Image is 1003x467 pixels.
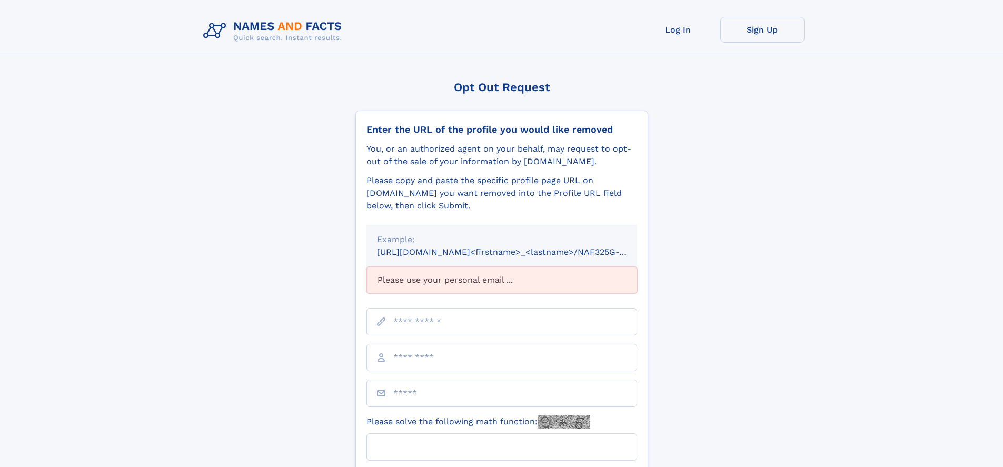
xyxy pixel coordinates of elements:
div: You, or an authorized agent on your behalf, may request to opt-out of the sale of your informatio... [366,143,637,168]
small: [URL][DOMAIN_NAME]<firstname>_<lastname>/NAF325G-xxxxxxxx [377,247,657,257]
div: Example: [377,233,627,246]
div: Opt Out Request [355,81,648,94]
img: Logo Names and Facts [199,17,351,45]
a: Sign Up [720,17,805,43]
label: Please solve the following math function: [366,415,590,429]
div: Enter the URL of the profile you would like removed [366,124,637,135]
div: Please use your personal email ... [366,267,637,293]
a: Log In [636,17,720,43]
div: Please copy and paste the specific profile page URL on [DOMAIN_NAME] you want removed into the Pr... [366,174,637,212]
